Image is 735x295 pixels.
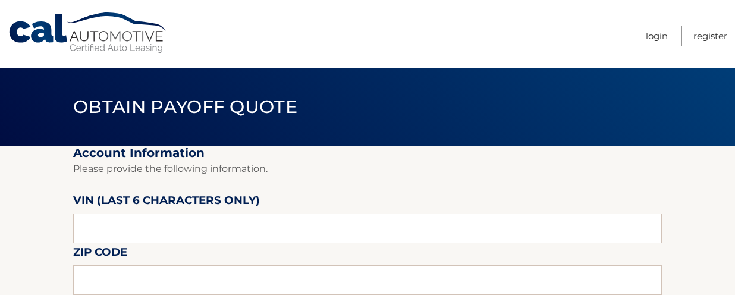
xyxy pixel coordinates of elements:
[646,26,668,46] a: Login
[73,192,260,214] label: VIN (last 6 characters only)
[73,243,127,265] label: Zip Code
[8,12,168,54] a: Cal Automotive
[73,96,297,118] span: Obtain Payoff Quote
[73,146,662,161] h2: Account Information
[693,26,727,46] a: Register
[73,161,662,177] p: Please provide the following information.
